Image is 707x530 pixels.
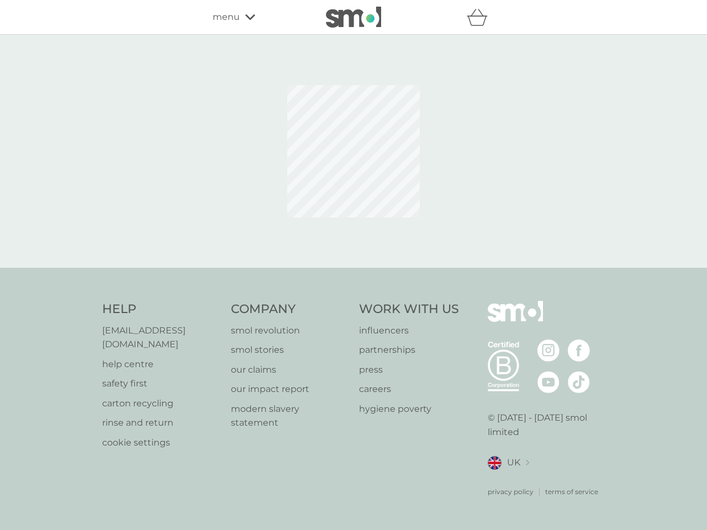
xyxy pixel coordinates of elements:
a: carton recycling [102,396,220,411]
span: UK [507,455,520,470]
a: partnerships [359,343,459,357]
div: basket [467,6,494,28]
img: visit the smol Tiktok page [568,371,590,393]
a: press [359,363,459,377]
a: terms of service [545,486,598,497]
a: help centre [102,357,220,372]
img: smol [326,7,381,28]
h4: Company [231,301,349,318]
img: visit the smol Youtube page [537,371,560,393]
h4: Help [102,301,220,318]
a: modern slavery statement [231,402,349,430]
a: cookie settings [102,436,220,450]
a: smol stories [231,343,349,357]
a: hygiene poverty [359,402,459,416]
span: menu [213,10,240,24]
img: smol [488,301,543,338]
h4: Work With Us [359,301,459,318]
img: visit the smol Facebook page [568,340,590,362]
img: UK flag [488,456,502,470]
a: influencers [359,324,459,338]
a: safety first [102,377,220,391]
p: © [DATE] - [DATE] smol limited [488,411,605,439]
a: [EMAIL_ADDRESS][DOMAIN_NAME] [102,324,220,352]
img: select a new location [526,460,529,466]
a: privacy policy [488,486,534,497]
a: careers [359,382,459,396]
a: our impact report [231,382,349,396]
a: smol revolution [231,324,349,338]
a: rinse and return [102,416,220,430]
a: our claims [231,363,349,377]
img: visit the smol Instagram page [537,340,560,362]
